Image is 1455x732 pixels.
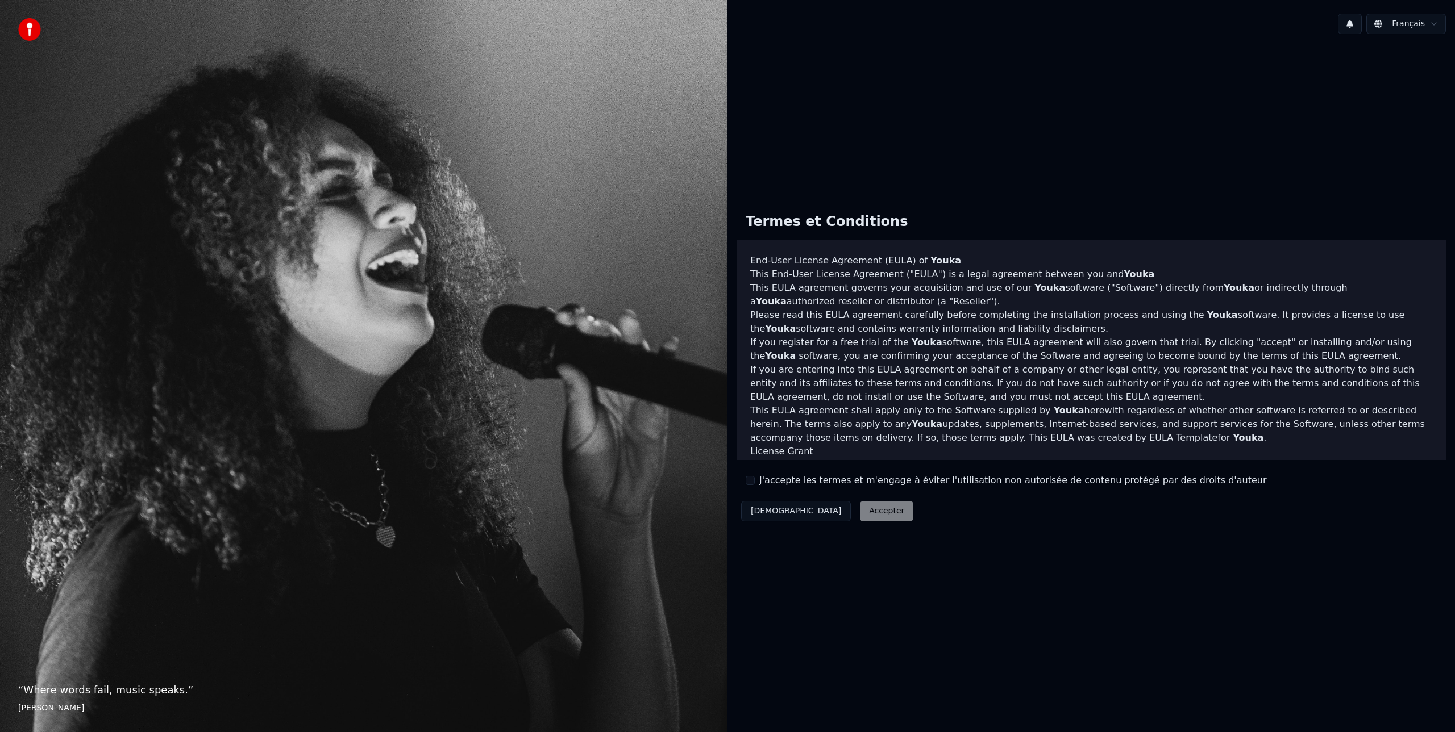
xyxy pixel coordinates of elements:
p: If you register for a free trial of the software, this EULA agreement will also govern that trial... [750,336,1432,363]
p: “ Where words fail, music speaks. ” [18,682,709,698]
footer: [PERSON_NAME] [18,702,709,714]
span: Youka [765,350,796,361]
span: Youka [765,323,796,334]
p: If you are entering into this EULA agreement on behalf of a company or other legal entity, you re... [750,363,1432,404]
label: J'accepte les termes et m'engage à éviter l'utilisation non autorisée de contenu protégé par des ... [759,474,1266,487]
span: Youka [1207,309,1238,320]
p: This EULA agreement governs your acquisition and use of our software ("Software") directly from o... [750,281,1432,308]
span: Youka [1034,282,1065,293]
h3: End-User License Agreement (EULA) of [750,254,1432,267]
h3: License Grant [750,445,1432,458]
a: EULA Template [1149,432,1217,443]
span: Youka [930,255,961,266]
span: Youka [756,296,787,307]
div: Termes et Conditions [737,204,917,240]
span: Youka [1224,282,1254,293]
img: youka [18,18,41,41]
button: [DEMOGRAPHIC_DATA] [741,501,851,521]
p: This EULA agreement shall apply only to the Software supplied by herewith regardless of whether o... [750,404,1432,445]
span: Youka [1124,269,1154,279]
span: Youka [750,459,781,470]
span: Youka [1233,432,1263,443]
p: Please read this EULA agreement carefully before completing the installation process and using th... [750,308,1432,336]
span: Youka [1151,459,1182,470]
p: hereby grants you a personal, non-transferable, non-exclusive licence to use the software on your... [750,458,1432,486]
p: This End-User License Agreement ("EULA") is a legal agreement between you and [750,267,1432,281]
span: Youka [1054,405,1084,416]
span: Youka [912,337,942,348]
span: Youka [912,419,942,429]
